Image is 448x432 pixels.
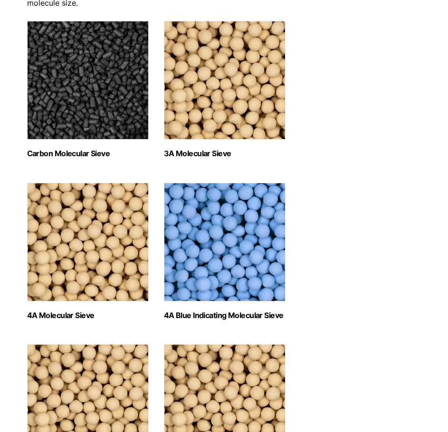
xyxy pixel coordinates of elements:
[27,311,149,320] h2: 4A Molecular Sieve
[164,311,286,320] h2: 4A Blue Indicating Molecular Sieve
[164,149,286,158] h2: 3A Molecular Sieve
[164,21,286,140] img: 3A Molecular Sieve
[27,149,149,158] h2: Carbon Molecular Sieve
[164,183,286,320] a: Visit product category 4A Blue Indicating Molecular Sieve
[27,21,149,158] a: Visit product category Carbon Molecular Sieve
[164,21,286,158] a: Visit product category 3A Molecular Sieve
[27,183,149,301] img: 4A Molecular Sieve
[27,21,149,140] img: Carbon Molecular Sieve
[164,183,286,301] img: 4A Blue Indicating Molecular Sieve
[27,183,149,320] a: Visit product category 4A Molecular Sieve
